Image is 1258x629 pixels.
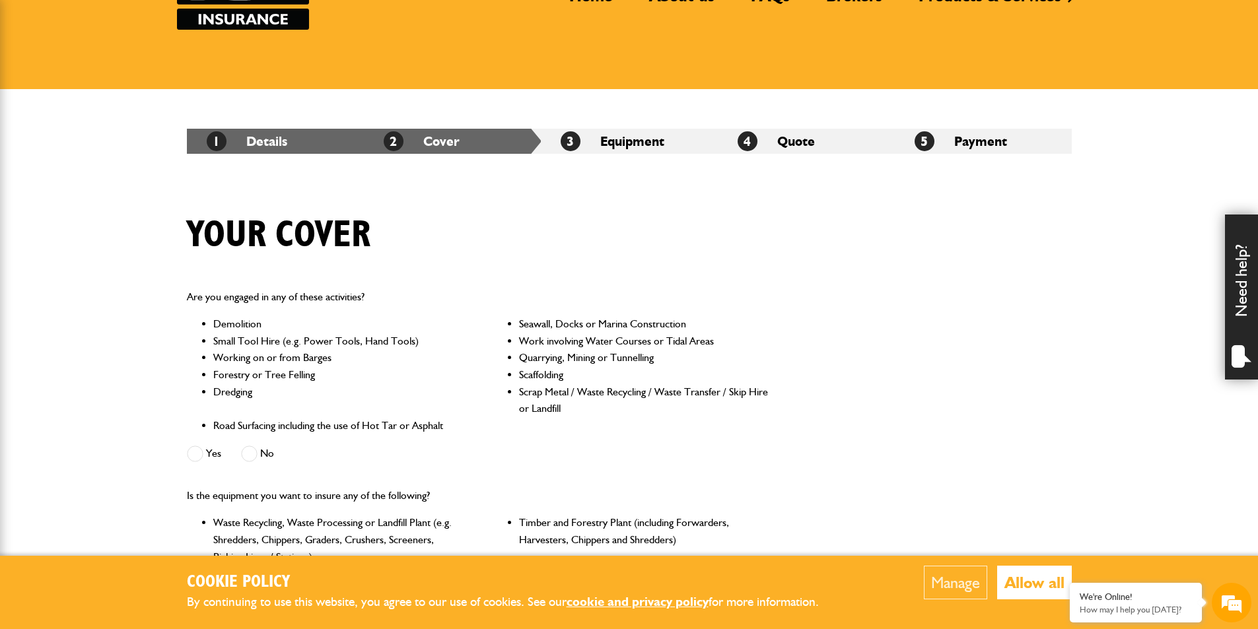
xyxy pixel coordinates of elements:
span: 4 [738,131,757,151]
label: Yes [187,446,221,462]
h1: Your cover [187,213,370,257]
li: Work involving Water Courses or Tidal Areas [519,333,769,350]
li: Scrap Metal / Waste Recycling / Waste Transfer / Skip Hire or Landfill [519,383,769,417]
li: Road Surfacing including the use of Hot Tar or Asphalt [213,417,464,434]
p: Are you engaged in any of these activities? [187,288,770,306]
button: Manage [924,566,987,599]
p: Is the equipment you want to insure any of the following? [187,487,770,504]
span: 1 [207,131,227,151]
li: Quote [718,129,895,154]
li: Quarrying, Mining or Tunnelling [519,349,769,366]
li: Timber and Forestry Plant (including Forwarders, Harvesters, Chippers and Shredders) [519,514,769,565]
div: Need help? [1225,215,1258,380]
li: Scaffolding [519,366,769,383]
span: 2 [384,131,403,151]
p: How may I help you today? [1080,605,1192,614]
li: Equipment [541,129,718,154]
label: No [241,446,274,462]
li: Waste Recycling, Waste Processing or Landfill Plant (e.g. Shredders, Chippers, Graders, Crushers,... [213,514,464,565]
li: Dredging [213,383,464,417]
li: Seawall, Docks or Marina Construction [519,315,769,333]
a: cookie and privacy policy [567,594,709,609]
li: Demolition [213,315,464,333]
li: Small Tool Hire (e.g. Power Tools, Hand Tools) [213,333,464,350]
li: Working on or from Barges [213,349,464,366]
li: Cover [364,129,541,154]
li: Payment [895,129,1072,154]
div: We're Online! [1080,591,1192,603]
p: By continuing to use this website, you agree to our use of cookies. See our for more information. [187,592,841,612]
span: 5 [915,131,934,151]
a: 1Details [207,133,287,149]
span: 3 [561,131,580,151]
h2: Cookie Policy [187,572,841,593]
button: Allow all [997,566,1072,599]
li: Forestry or Tree Felling [213,366,464,383]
